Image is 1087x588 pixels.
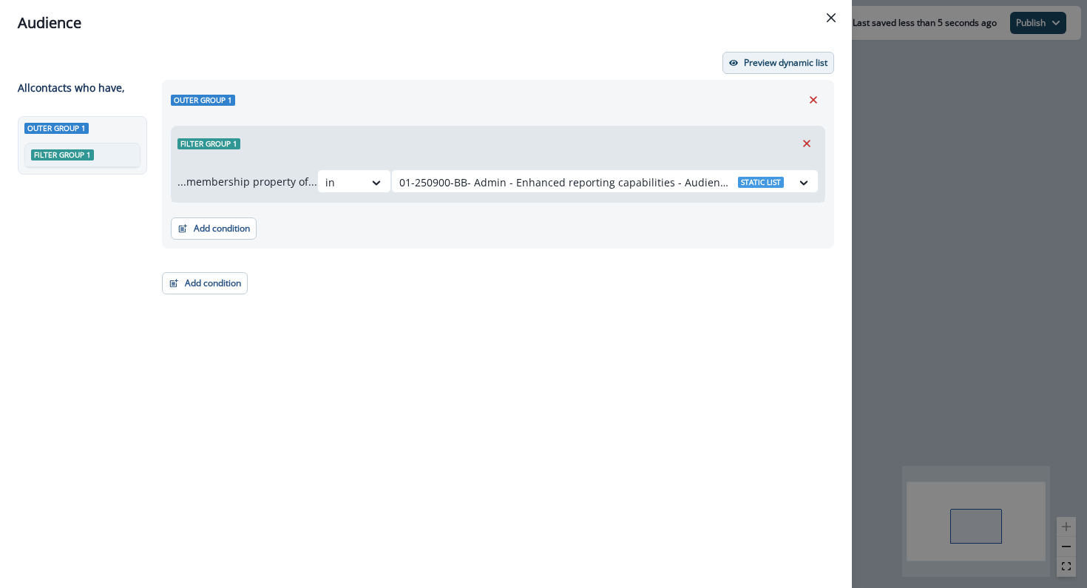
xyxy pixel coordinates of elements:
[795,132,819,155] button: Remove
[171,217,257,240] button: Add condition
[802,89,825,111] button: Remove
[722,52,834,74] button: Preview dynamic list
[819,6,843,30] button: Close
[24,123,89,134] span: Outer group 1
[177,138,240,149] span: Filter group 1
[18,12,834,34] div: Audience
[177,174,317,189] p: ...membership property of...
[171,95,235,106] span: Outer group 1
[18,80,125,95] p: All contact s who have,
[31,149,94,160] span: Filter group 1
[162,272,248,294] button: Add condition
[744,58,827,68] p: Preview dynamic list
